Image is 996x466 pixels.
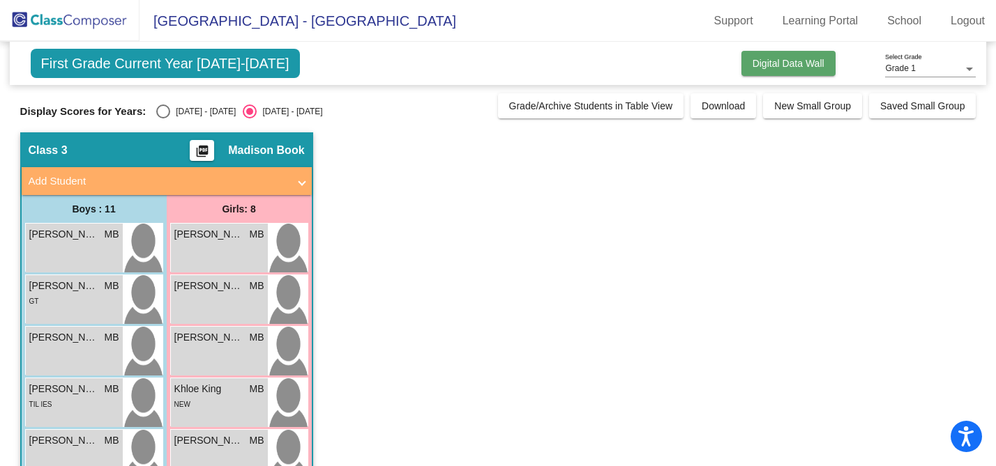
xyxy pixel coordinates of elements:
[174,279,244,293] span: [PERSON_NAME]
[174,330,244,345] span: [PERSON_NAME]
[29,173,288,189] mat-panel-title: Add Student
[190,140,214,161] button: Print Students Details
[29,227,99,242] span: [PERSON_NAME]
[509,100,673,111] span: Grade/Archive Students in Table View
[174,401,190,408] span: NEW
[703,10,764,32] a: Support
[250,433,264,448] span: MB
[22,195,167,223] div: Boys : 11
[250,330,264,345] span: MB
[174,227,244,242] span: [PERSON_NAME]
[139,10,456,32] span: [GEOGRAPHIC_DATA] - [GEOGRAPHIC_DATA]
[771,10,870,32] a: Learning Portal
[250,227,264,242] span: MB
[105,433,119,448] span: MB
[194,144,211,164] mat-icon: picture_as_pdf
[29,401,52,408] span: TIL IES
[29,330,99,345] span: [PERSON_NAME]
[29,143,68,157] span: Class 3
[250,382,264,396] span: MB
[774,100,851,111] span: New Small Group
[105,279,119,293] span: MB
[20,105,146,118] span: Display Scores for Years:
[753,58,824,69] span: Digital Data Wall
[174,382,244,396] span: Khloe King
[940,10,996,32] a: Logout
[228,143,304,157] span: Madison Book
[31,49,300,78] span: First Grade Current Year [DATE]-[DATE]
[876,10,933,32] a: School
[105,382,119,396] span: MB
[885,63,915,73] span: Grade 1
[29,382,99,396] span: [PERSON_NAME]
[763,93,862,118] button: New Small Group
[741,51,836,76] button: Digital Data Wall
[702,100,745,111] span: Download
[29,433,99,448] span: [PERSON_NAME]
[167,195,312,223] div: Girls: 8
[257,105,322,118] div: [DATE] - [DATE]
[29,297,39,305] span: GT
[869,93,976,118] button: Saved Small Group
[105,330,119,345] span: MB
[691,93,756,118] button: Download
[29,279,99,293] span: [PERSON_NAME] [PERSON_NAME]
[498,93,684,118] button: Grade/Archive Students in Table View
[156,104,322,118] mat-radio-group: Select an option
[174,433,244,448] span: [PERSON_NAME]
[105,227,119,242] span: MB
[22,167,312,195] mat-expansion-panel-header: Add Student
[170,105,236,118] div: [DATE] - [DATE]
[250,279,264,293] span: MB
[880,100,965,111] span: Saved Small Group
